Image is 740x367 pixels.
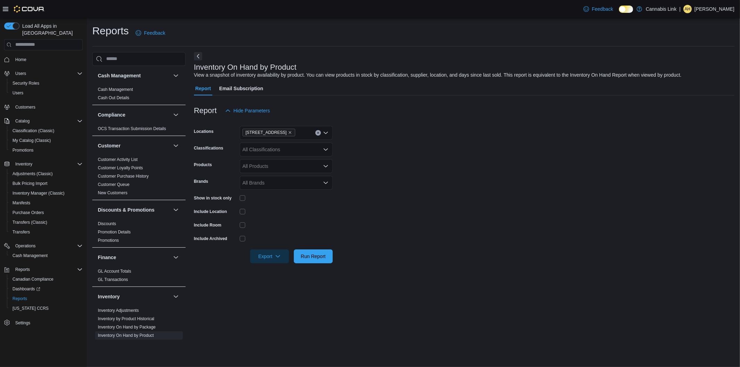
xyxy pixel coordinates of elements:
a: Classification (Classic) [10,127,57,135]
span: Manifests [10,199,83,207]
button: Reports [1,265,85,274]
span: Customers [12,103,83,111]
span: Inventory Manager (Classic) [12,190,65,196]
a: Settings [12,319,33,327]
button: Inventory [12,160,35,168]
a: Cash Out Details [98,95,129,100]
a: OCS Transaction Submission Details [98,126,166,131]
button: Discounts & Promotions [172,206,180,214]
a: Dashboards [7,284,85,294]
button: Catalog [12,117,32,125]
button: Finance [172,253,180,262]
a: Dashboards [10,285,43,293]
a: [US_STATE] CCRS [10,304,51,313]
a: Inventory Adjustments [98,308,139,313]
button: Clear input [315,130,321,136]
span: Users [12,90,23,96]
span: Settings [15,320,30,326]
a: Inventory by Product Historical [98,316,154,321]
button: Open list of options [323,130,329,136]
span: Inventory Transactions [98,341,140,347]
a: Reports [10,295,30,303]
button: Bulk Pricing Import [7,179,85,188]
h3: Inventory [98,293,120,300]
button: Finance [98,254,170,261]
h3: Customer [98,142,120,149]
span: Inventory by Product Historical [98,316,154,322]
button: Compliance [172,111,180,119]
a: New Customers [98,190,127,195]
span: Feedback [144,29,165,36]
span: Transfers [12,229,30,235]
p: | [679,5,681,13]
a: GL Account Totals [98,269,131,274]
span: Hide Parameters [233,107,270,114]
button: Next [194,52,202,60]
p: [PERSON_NAME] [695,5,734,13]
span: Bulk Pricing Import [12,181,48,186]
span: Customer Queue [98,182,129,187]
button: Hide Parameters [222,104,273,118]
div: View a snapshot of inventory availability by product. You can view products in stock by classific... [194,71,682,79]
button: Inventory [172,292,180,301]
a: Promotion Details [98,230,131,234]
span: [US_STATE] CCRS [12,306,49,311]
span: Load All Apps in [GEOGRAPHIC_DATA] [19,23,83,36]
button: Compliance [98,111,170,118]
span: Catalog [12,117,83,125]
span: Users [10,89,83,97]
button: Reports [12,265,33,274]
button: Open list of options [323,180,329,186]
div: Discounts & Promotions [92,220,186,247]
a: My Catalog (Classic) [10,136,54,145]
a: Purchase Orders [10,208,47,217]
a: Customer Activity List [98,157,138,162]
label: Include Archived [194,236,227,241]
label: Locations [194,129,214,134]
a: GL Transactions [98,277,128,282]
button: Export [250,249,289,263]
span: Transfers (Classic) [12,220,47,225]
span: Dashboards [10,285,83,293]
span: Cash Management [12,253,48,258]
label: Classifications [194,145,223,151]
h3: Inventory On Hand by Product [194,63,297,71]
span: New Customers [98,190,127,196]
a: Inventory On Hand by Product [98,333,154,338]
span: Purchase Orders [12,210,44,215]
span: Promotion Details [98,229,131,235]
a: Inventory On Hand by Package [98,325,156,330]
h3: Discounts & Promotions [98,206,154,213]
button: Canadian Compliance [7,274,85,284]
span: Report [195,82,211,95]
a: Transfers (Classic) [10,218,50,227]
button: Manifests [7,198,85,208]
a: Cash Management [98,87,133,92]
button: Customer [98,142,170,149]
span: Home [15,57,26,62]
span: Operations [12,242,83,250]
a: Feedback [133,26,168,40]
button: Run Report [294,249,333,263]
span: Promotions [10,146,83,154]
h3: Cash Management [98,72,141,79]
button: Users [7,88,85,98]
button: Inventory Manager (Classic) [7,188,85,198]
p: Cannabis Link [646,5,677,13]
button: Reports [7,294,85,304]
button: Promotions [7,145,85,155]
span: AH [685,5,691,13]
span: Customers [15,104,35,110]
button: Cash Management [7,251,85,261]
button: Operations [12,242,39,250]
button: Classification (Classic) [7,126,85,136]
button: Open list of options [323,163,329,169]
button: My Catalog (Classic) [7,136,85,145]
span: Customer Purchase History [98,173,149,179]
a: Promotions [98,238,119,243]
span: Security Roles [12,80,39,86]
span: Reports [12,265,83,274]
button: Transfers (Classic) [7,217,85,227]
